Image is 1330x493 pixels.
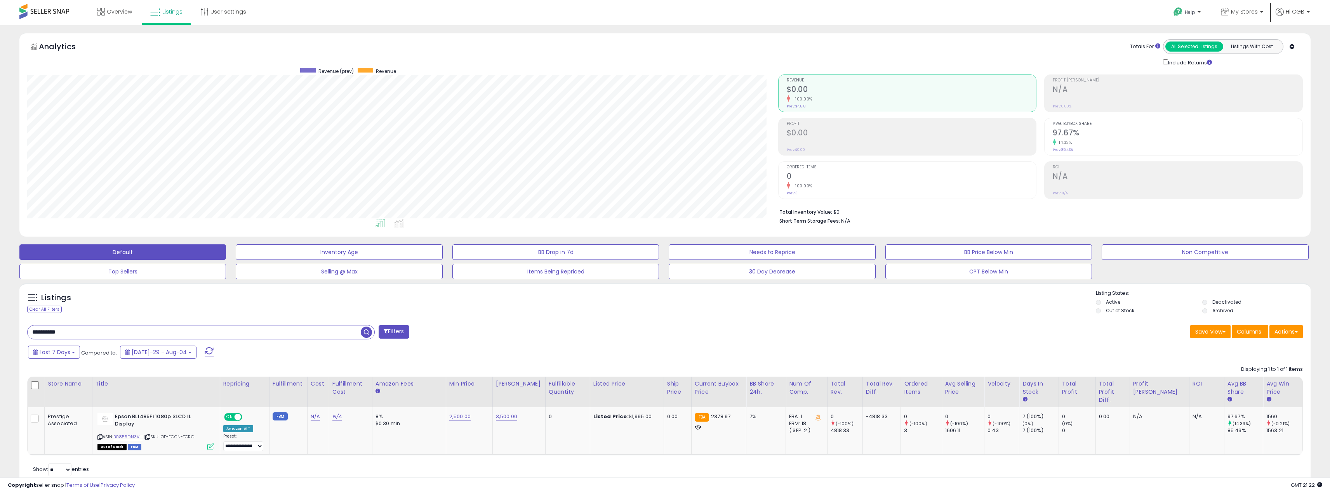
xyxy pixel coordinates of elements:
[241,414,253,420] span: OFF
[273,412,288,420] small: FBM
[1212,299,1241,305] label: Deactivated
[787,104,805,109] small: Prev: $4,818
[33,465,89,473] span: Show: entries
[162,8,183,16] span: Listings
[1053,191,1068,195] small: Prev: N/A
[787,147,805,152] small: Prev: $0.00
[993,420,1010,427] small: (-100%)
[695,380,743,396] div: Current Buybox Price
[1096,290,1311,297] p: Listing States:
[1227,380,1260,396] div: Avg BB Share
[1227,413,1263,420] div: 97.67%
[787,122,1036,126] span: Profit
[1190,325,1231,338] button: Save View
[1212,307,1233,314] label: Archived
[1062,427,1095,434] div: 0
[787,191,798,195] small: Prev: 3
[223,380,266,388] div: Repricing
[789,413,821,420] div: FBA: 1
[1266,413,1302,420] div: 1560
[1291,481,1322,489] span: 2025-08-12 21:22 GMT
[789,420,821,427] div: FBM: 18
[144,434,194,440] span: | SKU: OE-FGCN-TGRG
[909,420,927,427] small: (-100%)
[836,420,854,427] small: (-100%)
[96,380,217,388] div: Title
[1062,380,1092,396] div: Total Profit
[549,413,584,420] div: 0
[945,380,981,396] div: Avg Selling Price
[40,348,70,356] span: Last 7 Days
[787,172,1036,182] h2: 0
[779,209,832,215] b: Total Inventory Value:
[1133,380,1186,396] div: Profit [PERSON_NAME]
[1053,122,1302,126] span: Avg. Buybox Share
[779,207,1297,216] li: $0
[885,264,1092,279] button: CPT Below Min
[376,380,443,388] div: Amazon Fees
[376,420,440,427] div: $0.30 min
[1185,9,1195,16] span: Help
[97,413,113,425] img: 11-WSXuOKeL._SL40_.jpg
[749,413,780,420] div: 7%
[120,346,196,359] button: [DATE]-29 - Aug-04
[749,380,782,396] div: BB Share 24h.
[787,78,1036,83] span: Revenue
[496,413,517,420] a: 3,500.00
[1022,380,1055,396] div: Days In Stock
[1062,413,1095,420] div: 0
[1173,7,1183,17] i: Get Help
[988,380,1016,388] div: Velocity
[8,481,36,489] strong: Copyright
[1269,325,1303,338] button: Actions
[97,444,127,450] span: All listings that are currently out of stock and unavailable for purchase on Amazon
[311,380,326,388] div: Cost
[593,413,658,420] div: $1,995.00
[273,380,304,388] div: Fulfillment
[41,292,71,303] h5: Listings
[945,427,984,434] div: 1606.11
[376,413,440,420] div: 8%
[449,380,489,388] div: Min Price
[1157,58,1221,67] div: Include Returns
[549,380,587,396] div: Fulfillable Quantity
[904,427,941,434] div: 3
[790,183,812,189] small: -100.00%
[667,413,685,420] div: 0.00
[1022,396,1027,403] small: Days In Stock.
[496,380,542,388] div: [PERSON_NAME]
[1102,244,1308,260] button: Non Competitive
[19,264,226,279] button: Top Sellers
[132,348,187,356] span: [DATE]-29 - Aug-04
[1022,413,1058,420] div: 7 (100%)
[236,264,442,279] button: Selling @ Max
[1227,427,1263,434] div: 85.43%
[885,244,1092,260] button: BB Price Below Min
[1271,420,1290,427] small: (-0.21%)
[19,244,226,260] button: Default
[790,96,812,102] small: -100.00%
[669,264,875,279] button: 30 Day Decrease
[449,413,471,420] a: 2,500.00
[1053,104,1071,109] small: Prev: 0.00%
[27,306,62,313] div: Clear All Filters
[1266,427,1302,434] div: 1563.21
[787,165,1036,170] span: Ordered Items
[1053,85,1302,95] h2: N/A
[945,413,984,420] div: 0
[831,427,862,434] div: 4818.33
[904,413,941,420] div: 0
[1266,380,1299,396] div: Avg Win Price
[115,413,209,429] b: Epson BL1485Fi 1080p 3LCD IL Display
[1231,8,1258,16] span: My Stores
[1237,328,1261,336] span: Columns
[1276,8,1310,25] a: Hi CGB
[452,244,659,260] button: BB Drop in 7d
[1133,413,1183,420] div: N/A
[787,85,1036,95] h2: $0.00
[950,420,968,427] small: (-100%)
[113,434,143,440] a: B0855DN3VH
[1062,420,1073,427] small: (0%)
[223,434,263,451] div: Preset:
[1233,420,1251,427] small: (14.33%)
